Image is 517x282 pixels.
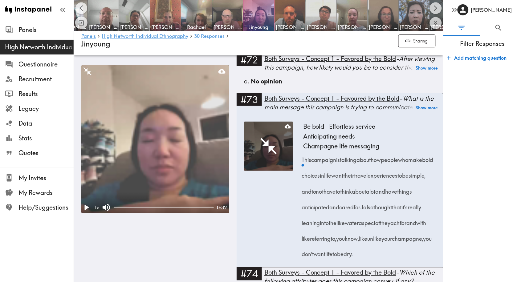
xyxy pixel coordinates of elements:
span: Filter Responses [448,39,517,48]
span: bold [422,150,434,166]
div: #72 [237,53,262,66]
span: Both Surveys - Concept 1 - Favored by the Bold [264,269,396,276]
span: also [364,197,374,213]
span: their [344,166,354,181]
span: how [371,150,381,166]
span: [PERSON_NAME] [89,24,117,30]
span: Both Surveys - Concept 1 - Favoured by the Bold [264,95,400,102]
span: experiences [368,166,398,181]
span: brand [401,213,417,229]
span: Data [18,119,74,128]
span: life [326,244,333,260]
span: Both Surveys - Concept 1 - Favored by the Bold [264,55,396,62]
span: Stats [18,134,74,143]
button: Scroll right [430,2,442,14]
span: about [357,150,371,166]
span: [PERSON_NAME] [400,24,429,30]
span: it's [402,197,408,213]
span: who [398,150,409,166]
span: unlike [368,229,382,244]
span: dry. [344,244,353,260]
div: - After viewing this campaign, how likely would you be to consider the Four Seasons YACHTS brand? [264,54,443,72]
span: aspect [359,213,376,229]
span: for. [354,197,362,213]
span: referring [310,229,331,244]
button: Minimize [83,66,92,76]
div: 1 x [91,203,101,212]
span: into [320,213,329,229]
span: My Invites [18,174,74,182]
span: you [336,229,345,244]
span: lot [370,181,376,197]
span: and [302,181,311,197]
span: and [330,197,340,213]
button: Sharing [398,34,436,48]
button: Play [81,203,91,212]
a: High Networth Individual Ethnography [102,34,188,39]
span: High Networth Individual Ethnography [5,43,74,51]
span: campaign [311,150,336,166]
span: No opinion [251,77,282,85]
span: to [333,244,337,260]
span: want [314,244,326,260]
a: 30 Responses [194,34,225,39]
div: #73 [237,93,262,106]
div: - What is the main message this campaign is trying to communicate? What, if anything, makes this ... [264,94,443,111]
span: have [324,181,336,197]
span: is [336,150,340,166]
span: Help/Suggestions [18,203,74,212]
span: champagne, [392,229,423,244]
span: Champagne life messaging [301,141,382,151]
a: #73Both Surveys - Concept 1 - Favoured by the Bold-What is the main message this campaign is tryi... [237,93,443,117]
span: Quotes [18,149,74,157]
button: Expand to show all items [430,17,442,29]
span: [PERSON_NAME] [151,24,180,30]
span: of [376,213,380,229]
span: talking [340,150,357,166]
span: Be bold [301,122,327,131]
span: have [385,181,397,197]
span: to [311,181,316,197]
span: like [302,229,310,244]
span: be [337,244,344,260]
span: [PERSON_NAME] [120,24,149,30]
button: Mute [101,203,111,212]
span: [PERSON_NAME] [369,24,397,30]
span: not [316,181,324,197]
span: that [392,197,402,213]
span: My Rewards [18,188,74,197]
span: travel [354,166,368,181]
button: Show more [416,64,438,72]
span: want [332,166,344,181]
span: anticipated [302,197,330,213]
span: Questionnaire [18,60,74,69]
span: [PERSON_NAME] [214,24,242,30]
button: Play video here [244,122,293,171]
span: life [324,166,332,181]
span: [PERSON_NAME] [338,24,366,30]
button: Scroll left [75,2,88,14]
span: about [352,181,366,197]
span: in [320,166,324,181]
span: a [366,181,370,197]
span: really [408,197,421,213]
button: Add matching question [445,52,509,64]
span: like [337,213,345,229]
h6: [PERSON_NAME] [471,6,512,13]
span: Panels [18,26,74,34]
span: Jinyoung [245,24,273,30]
span: cared [340,197,354,213]
a: Panels [81,34,96,39]
span: the [380,213,388,229]
span: [PERSON_NAME] [307,24,335,30]
span: leaning [302,213,320,229]
span: [PERSON_NAME] [276,24,304,30]
span: Anticipating needs [301,131,358,141]
div: c. [244,77,436,86]
span: This [302,150,311,166]
span: be [402,166,409,181]
span: the [329,213,337,229]
span: make [409,150,422,166]
span: your [382,229,392,244]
